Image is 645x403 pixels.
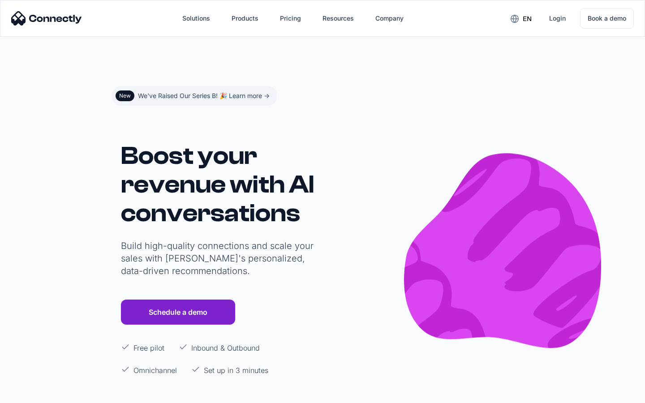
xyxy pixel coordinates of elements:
div: Resources [322,12,354,25]
ul: Language list [18,387,54,400]
h1: Boost your revenue with AI conversations [121,141,318,227]
a: Schedule a demo [121,300,235,325]
p: Omnichannel [133,365,177,376]
div: Products [224,8,266,29]
div: en [503,12,538,25]
div: en [523,13,532,25]
p: Inbound & Outbound [191,343,260,353]
a: Login [542,8,573,29]
div: Pricing [280,12,301,25]
p: Build high-quality connections and scale your sales with [PERSON_NAME]'s personalized, data-drive... [121,240,318,277]
div: New [119,92,131,99]
div: Login [549,12,566,25]
aside: Language selected: English [9,386,54,400]
div: Company [375,12,404,25]
a: NewWe've Raised Our Series B! 🎉 Learn more -> [112,86,277,106]
div: Company [368,8,411,29]
div: We've Raised Our Series B! 🎉 Learn more -> [138,90,270,102]
div: Solutions [175,8,217,29]
a: Pricing [273,8,308,29]
p: Set up in 3 minutes [204,365,268,376]
img: Connectly Logo [11,11,82,26]
a: Book a demo [580,8,634,29]
div: Resources [315,8,361,29]
div: Products [232,12,258,25]
p: Free pilot [133,343,164,353]
div: Solutions [182,12,210,25]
